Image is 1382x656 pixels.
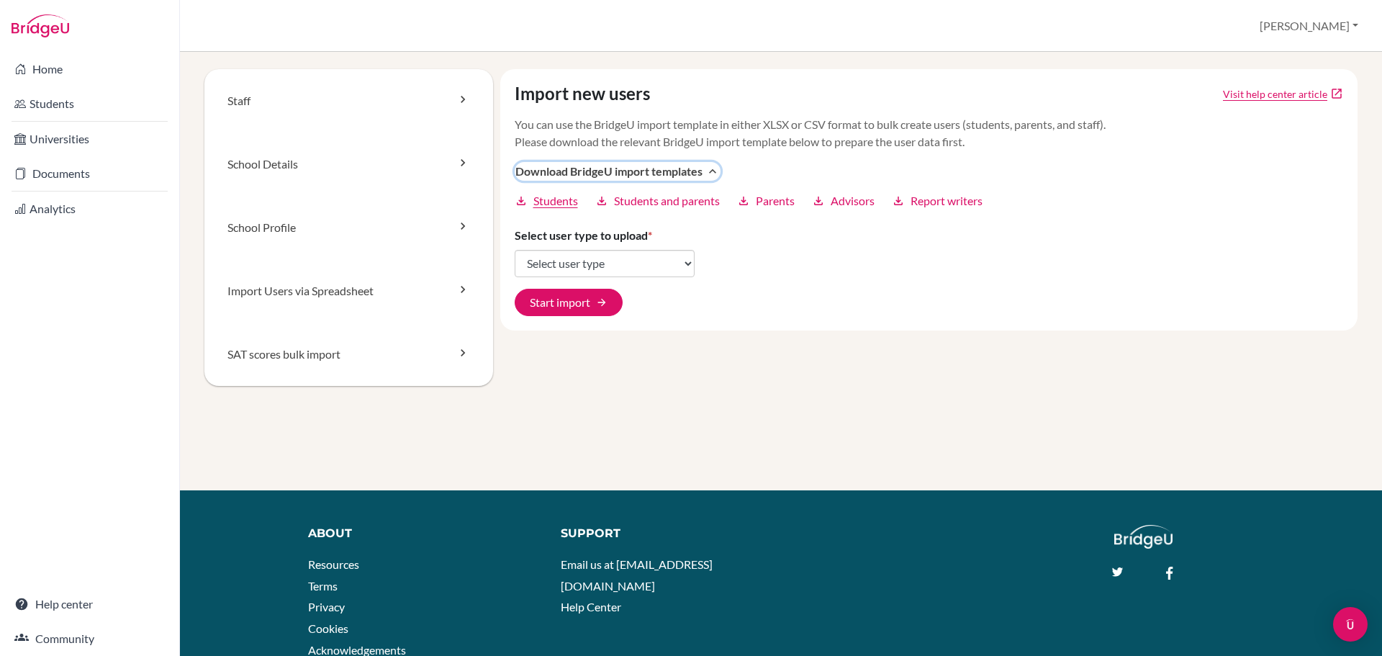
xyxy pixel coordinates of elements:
a: School Profile [204,196,493,259]
a: Import Users via Spreadsheet [204,259,493,323]
a: downloadStudents [515,192,578,210]
span: Parents [756,192,795,210]
a: Terms [308,579,338,593]
label: Select user type to upload [515,227,652,244]
span: Download BridgeU import templates [515,163,703,180]
img: logo_white@2x-f4f0deed5e89b7ecb1c2cc34c3e3d731f90f0f143d5ea2071677605dd97b5244.png [1114,525,1173,549]
a: Community [3,624,176,653]
a: open_in_new [1330,87,1343,100]
span: arrow_forward [596,297,608,308]
button: [PERSON_NAME] [1253,12,1365,40]
a: Universities [3,125,176,153]
a: Staff [204,69,493,132]
a: Help Center [561,600,621,614]
a: downloadReport writers [892,192,983,210]
button: Download BridgeU import templatesexpand_less [515,162,721,181]
a: Documents [3,159,176,188]
a: Cookies [308,621,348,635]
a: Privacy [308,600,345,614]
a: Email us at [EMAIL_ADDRESS][DOMAIN_NAME] [561,557,713,593]
a: Click to open Tracking student registration article in a new tab [1223,86,1327,102]
a: School Details [204,132,493,196]
i: expand_less [705,164,720,179]
i: download [812,194,825,207]
a: SAT scores bulk import [204,323,493,386]
div: Open Intercom Messenger [1333,607,1368,642]
div: Support [561,525,765,542]
p: You can use the BridgeU import template in either XLSX or CSV format to bulk create users (studen... [515,116,1344,150]
a: Home [3,55,176,84]
a: downloadStudents and parents [595,192,720,210]
img: Bridge-U [12,14,69,37]
a: Analytics [3,194,176,223]
div: About [308,525,528,542]
h4: Import new users [515,84,650,104]
i: download [892,194,905,207]
span: Advisors [831,192,875,210]
a: Resources [308,557,359,571]
div: Download BridgeU import templatesexpand_less [515,192,1344,210]
span: Report writers [911,192,983,210]
a: downloadParents [737,192,795,210]
i: download [515,194,528,207]
i: download [737,194,750,207]
a: Help center [3,590,176,619]
span: Students [533,192,578,210]
i: download [595,194,608,207]
button: Start import [515,289,623,316]
a: downloadAdvisors [812,192,875,210]
a: Students [3,89,176,118]
span: Students and parents [614,192,720,210]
